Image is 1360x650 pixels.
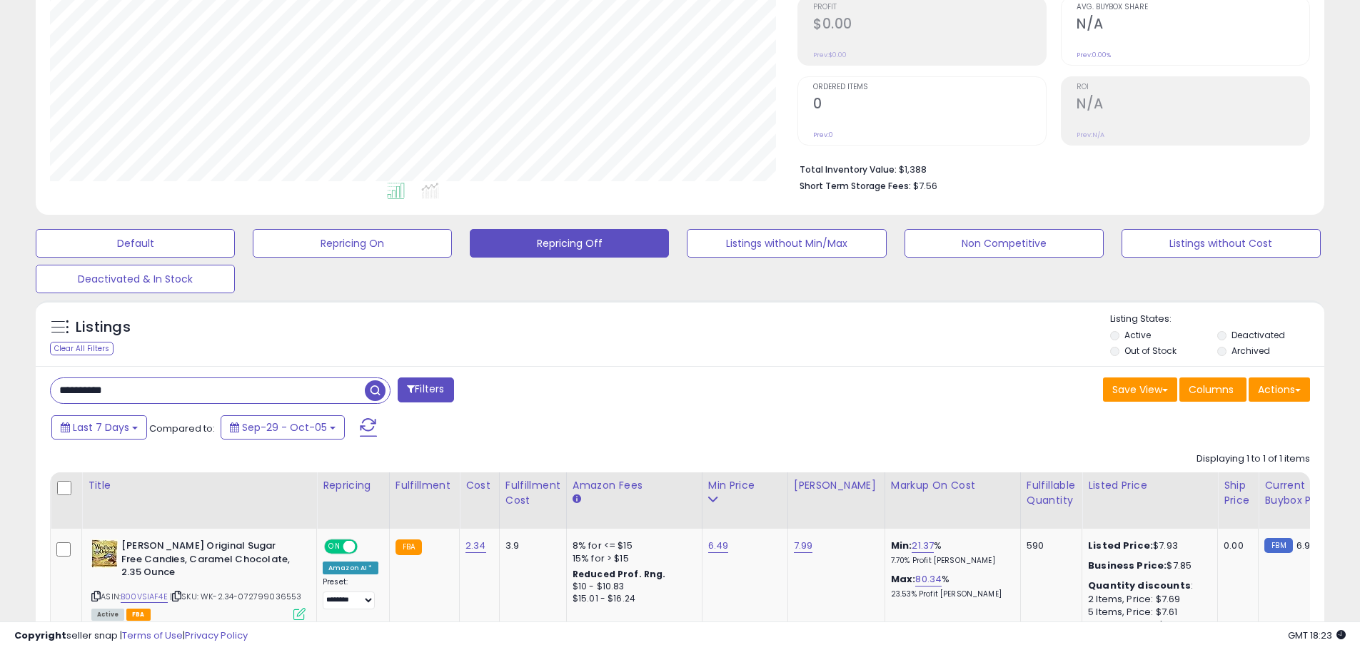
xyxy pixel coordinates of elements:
button: Listings without Min/Max [687,229,886,258]
button: Save View [1103,377,1177,402]
span: FBA [126,609,151,621]
div: Fulfillment [396,478,453,493]
small: Amazon Fees. [573,493,581,506]
div: seller snap | | [14,629,248,643]
span: Compared to: [149,422,215,435]
button: Repricing Off [470,229,669,258]
div: Amazon Fees [573,478,696,493]
div: Listed Price [1088,478,1212,493]
div: Preset: [323,577,378,609]
div: 8% for <= $15 [573,539,691,552]
a: 80.34 [915,572,942,586]
div: [PERSON_NAME] [794,478,879,493]
div: % [891,573,1009,599]
button: Deactivated & In Stock [36,265,235,293]
div: : [1088,579,1207,592]
div: 0.00 [1224,539,1247,552]
div: Min Price [708,478,782,493]
a: 2.34 [465,539,486,553]
strong: Copyright [14,629,66,642]
button: Actions [1249,377,1310,402]
div: Repricing [323,478,383,493]
span: Columns [1189,382,1234,397]
span: ON [326,541,343,553]
span: All listings currently available for purchase on Amazon [91,609,124,621]
a: 7.99 [794,539,813,553]
a: Privacy Policy [185,629,248,642]
li: $1,388 [800,160,1299,177]
div: Fulfillment Cost [505,478,560,508]
a: B00VSIAF4E [121,591,168,603]
span: Ordered Items [813,83,1046,91]
small: Prev: 0.00% [1077,51,1111,59]
b: Short Term Storage Fees: [800,180,911,192]
span: 2025-10-13 18:23 GMT [1288,629,1346,642]
span: $7.56 [913,179,937,193]
b: Min: [891,539,912,552]
button: Columns [1179,377,1246,402]
label: Deactivated [1231,329,1285,341]
b: [PERSON_NAME] Original Sugar Free Candies, Caramel Chocolate, 2.35 Ounce [121,539,295,583]
h2: N/A [1077,96,1309,115]
button: Filters [398,377,453,402]
a: 6.49 [708,539,729,553]
small: FBM [1264,538,1292,553]
span: ROI [1077,83,1309,91]
b: Total Inventory Value: [800,163,897,176]
b: Reduced Prof. Rng. [573,568,666,580]
p: 23.53% Profit [PERSON_NAME] [891,589,1009,599]
span: Avg. Buybox Share [1077,4,1309,11]
div: Cost [465,478,493,493]
p: Listing States: [1110,313,1324,326]
span: OFF [356,541,378,553]
h2: $0.00 [813,16,1046,35]
button: Sep-29 - Oct-05 [221,415,345,440]
button: Repricing On [253,229,452,258]
label: Active [1124,329,1151,341]
a: Terms of Use [122,629,183,642]
div: 5 Items, Price: $7.61 [1088,606,1207,619]
div: Markup on Cost [891,478,1014,493]
label: Out of Stock [1124,345,1177,357]
div: $7.93 [1088,539,1207,552]
div: $10 - $10.83 [573,581,691,593]
div: % [891,539,1009,566]
small: Prev: N/A [1077,131,1104,139]
div: 590 [1027,539,1071,552]
div: $15.01 - $16.24 [573,593,691,605]
span: Profit [813,4,1046,11]
div: 2 Items, Price: $7.69 [1088,593,1207,606]
p: 7.70% Profit [PERSON_NAME] [891,556,1009,566]
button: Default [36,229,235,258]
b: Quantity discounts [1088,579,1191,592]
b: Business Price: [1088,559,1167,572]
b: Listed Price: [1088,539,1153,552]
div: Current Buybox Price [1264,478,1338,508]
div: Title [88,478,311,493]
a: 21.37 [912,539,934,553]
span: Last 7 Days [73,420,129,435]
div: $7.85 [1088,559,1207,572]
div: Displaying 1 to 1 of 1 items [1197,452,1310,466]
small: FBA [396,539,422,555]
span: 6.99 [1296,539,1316,552]
div: 3.9 [505,539,555,552]
div: Ship Price [1224,478,1252,508]
button: Listings without Cost [1122,229,1321,258]
span: | SKU: WK-2.34-072799036553 [170,591,302,602]
h2: 0 [813,96,1046,115]
img: 513pWTG5f9L._SL40_.jpg [91,539,118,568]
div: Fulfillable Quantity [1027,478,1076,508]
div: 15% for > $15 [573,552,691,565]
div: Clear All Filters [50,342,114,355]
button: Non Competitive [905,229,1104,258]
small: Prev: $0.00 [813,51,847,59]
b: Max: [891,572,916,586]
div: Amazon AI * [323,562,378,574]
div: 10 Items, Price: $7.54 [1088,619,1207,631]
small: Prev: 0 [813,131,833,139]
button: Last 7 Days [51,415,147,440]
th: The percentage added to the cost of goods (COGS) that forms the calculator for Min & Max prices. [885,472,1020,529]
h5: Listings [76,318,131,337]
div: ASIN: [91,539,306,619]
